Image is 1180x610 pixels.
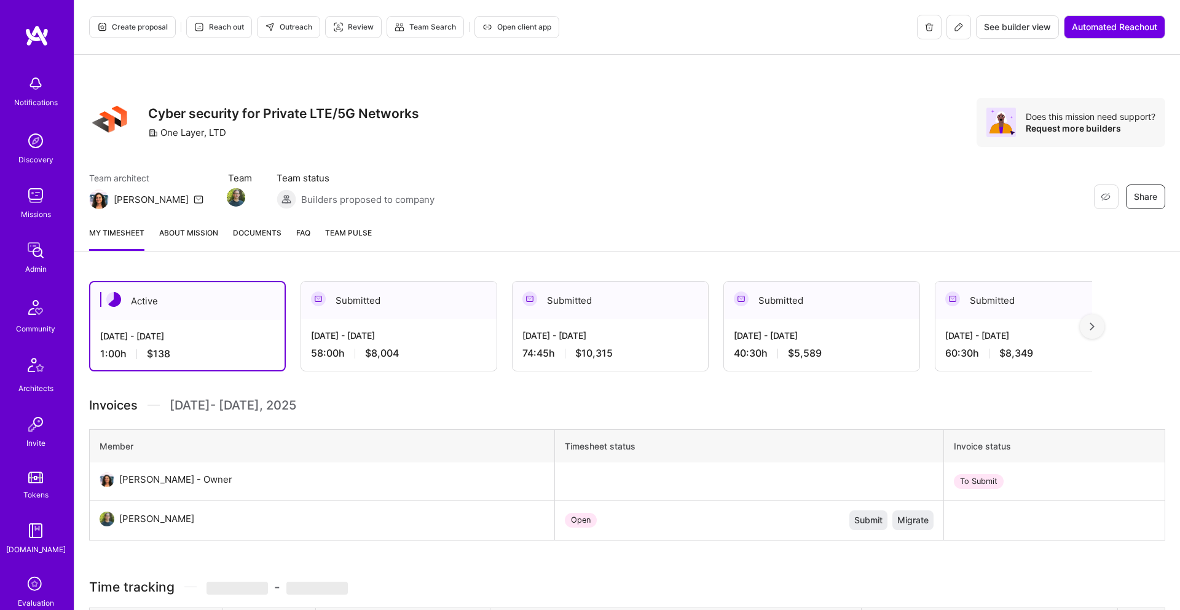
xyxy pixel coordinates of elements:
img: right [1090,322,1095,331]
span: $138 [147,347,170,360]
span: Automated Reachout [1072,21,1157,33]
img: Avatar [986,108,1016,137]
div: [DATE] - [DATE] [945,329,1121,342]
a: Documents [233,226,281,251]
div: Does this mission need support? [1026,111,1155,122]
div: Architects [18,382,53,395]
div: Active [90,282,285,320]
button: Submit [849,510,887,530]
button: Reach out [186,16,252,38]
img: Divider [147,396,160,414]
button: Outreach [257,16,320,38]
span: Builders proposed to company [301,193,435,206]
span: $10,315 [575,347,613,360]
div: [DATE] - [DATE] [522,329,698,342]
div: [PERSON_NAME] - Owner [119,472,232,487]
div: Submitted [724,282,919,319]
div: Tokens [23,488,49,501]
div: Community [16,322,55,335]
span: $5,589 [788,347,822,360]
div: Request more builders [1026,122,1155,134]
img: discovery [23,129,48,153]
span: $8,349 [999,347,1033,360]
span: See builder view [984,21,1051,33]
div: Evaluation [18,596,54,609]
span: Team status [277,172,435,184]
i: icon Proposal [97,22,107,32]
span: Open client app [482,22,551,33]
div: 1:00 h [100,347,275,360]
img: guide book [23,518,48,543]
span: Invoices [89,396,138,414]
div: 74:45 h [522,347,698,360]
div: 60:30 h [945,347,1121,360]
div: Notifications [14,96,58,109]
img: tokens [28,472,43,483]
button: See builder view [976,15,1059,39]
h3: Cyber security for Private LTE/5G Networks [148,106,419,121]
button: Review [325,16,382,38]
span: Team architect [89,172,203,184]
i: icon EyeClosed [1101,192,1111,202]
span: Review [333,22,374,33]
button: Share [1126,184,1165,209]
span: Team Pulse [325,228,372,237]
div: Submitted [301,282,497,319]
div: Invite [26,437,45,450]
img: Community [21,293,50,322]
img: Team Architect [89,189,109,209]
div: [DATE] - [DATE] [311,329,487,342]
span: Documents [233,226,281,239]
img: bell [23,71,48,96]
img: admin teamwork [23,238,48,263]
button: Create proposal [89,16,176,38]
span: Submit [854,514,883,526]
span: $8,004 [365,347,399,360]
div: One Layer, LTD [148,126,226,139]
img: Submitted [734,291,749,306]
div: 58:00 h [311,347,487,360]
img: logo [25,25,49,47]
div: Submitted [935,282,1131,319]
img: Active [106,292,121,307]
img: Architects [21,352,50,382]
div: [PERSON_NAME] [119,512,194,526]
span: Share [1134,191,1157,203]
i: icon SelectionTeam [24,573,47,596]
img: User Avatar [100,472,114,487]
span: [DATE] - [DATE] , 2025 [170,396,296,414]
span: ‌ [286,582,348,595]
img: Submitted [522,291,537,306]
div: 40:30 h [734,347,910,360]
i: icon Mail [194,194,203,204]
div: [DOMAIN_NAME] [6,543,66,556]
span: Outreach [265,22,312,33]
th: Timesheet status [554,430,944,463]
a: About Mission [159,226,218,251]
div: To Submit [954,474,1004,489]
div: Open [565,513,597,528]
i: icon CompanyGray [148,128,158,138]
img: Invite [23,412,48,437]
div: Missions [21,208,51,221]
a: My timesheet [89,226,144,251]
div: Submitted [513,282,708,319]
span: Reach out [194,22,244,33]
img: Submitted [311,291,326,306]
img: Company Logo [89,98,133,142]
img: Builders proposed to company [277,189,296,209]
button: Open client app [474,16,559,38]
a: Team Pulse [325,226,372,251]
a: Team Member Avatar [228,187,244,208]
img: teamwork [23,183,48,208]
div: [PERSON_NAME] [114,193,189,206]
img: Team Member Avatar [227,188,245,207]
i: icon Targeter [333,22,343,32]
button: Team Search [387,16,464,38]
button: Migrate [892,510,934,530]
span: Create proposal [97,22,168,33]
a: FAQ [296,226,310,251]
span: Team Search [395,22,456,33]
th: Member [90,430,555,463]
div: Discovery [18,153,53,166]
